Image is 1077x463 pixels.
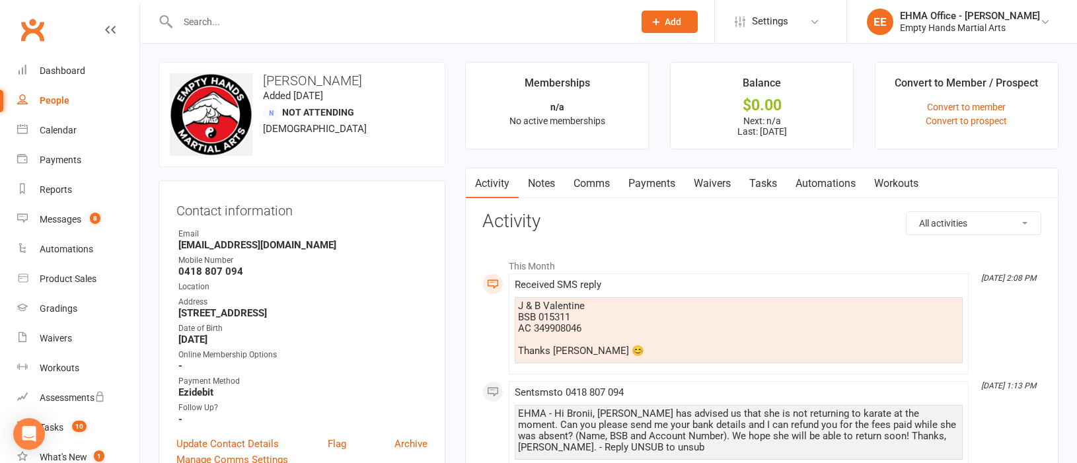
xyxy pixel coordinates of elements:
div: EE [867,9,893,35]
div: Online Membership Options [178,349,427,361]
i: [DATE] 2:08 PM [981,273,1036,283]
span: Not Attending [282,107,354,118]
a: Comms [564,168,619,199]
a: Automations [786,168,865,199]
div: People [40,95,69,106]
span: Sent sms to 0418 807 094 [515,386,624,398]
a: Archive [394,436,427,452]
strong: 0418 807 094 [178,266,427,277]
div: What's New [40,452,87,462]
a: Payments [17,145,139,175]
a: Payments [619,168,685,199]
a: Assessments [17,383,139,413]
div: Calendar [40,125,77,135]
div: Location [178,281,427,293]
div: Payments [40,155,81,165]
div: Address [178,296,427,308]
div: Balance [743,75,781,98]
div: Date of Birth [178,322,427,335]
img: image1672811436.png [170,73,252,156]
div: EHMA - Hi Bronii, [PERSON_NAME] has advised us that she is not returning to karate at the moment.... [518,408,959,453]
input: Search... [174,13,624,31]
div: Dashboard [40,65,85,76]
div: Reports [40,184,72,195]
a: Calendar [17,116,139,145]
div: Follow Up? [178,402,427,414]
div: Gradings [40,303,77,314]
div: Email [178,228,427,240]
a: Gradings [17,294,139,324]
div: $0.00 [683,98,841,112]
a: Waivers [685,168,740,199]
a: Messages 8 [17,205,139,234]
a: Tasks [740,168,786,199]
button: Add [642,11,698,33]
strong: n/a [550,102,564,112]
a: Update Contact Details [176,436,279,452]
p: Next: n/a Last: [DATE] [683,116,841,137]
a: Workouts [17,353,139,383]
a: Flag [328,436,346,452]
span: 8 [90,213,100,224]
a: Dashboard [17,56,139,86]
a: Tasks 10 [17,413,139,443]
div: EHMA Office - [PERSON_NAME] [900,10,1040,22]
div: Product Sales [40,273,96,284]
strong: - [178,360,427,372]
div: Mobile Number [178,254,427,267]
div: Workouts [40,363,79,373]
div: Open Intercom Messenger [13,418,45,450]
span: 1 [94,450,104,462]
a: Convert to prospect [926,116,1007,126]
h3: Contact information [176,198,427,218]
a: Waivers [17,324,139,353]
strong: [STREET_ADDRESS] [178,307,427,319]
h3: [PERSON_NAME] [170,73,434,88]
span: No active memberships [509,116,605,126]
div: Messages [40,214,81,225]
div: Convert to Member / Prospect [895,75,1038,98]
strong: Ezidebit [178,386,427,398]
div: Empty Hands Martial Arts [900,22,1040,34]
a: People [17,86,139,116]
span: 10 [72,421,87,432]
span: Settings [752,7,788,36]
span: Add [665,17,681,27]
a: Product Sales [17,264,139,294]
div: Automations [40,244,93,254]
strong: - [178,413,427,425]
a: Notes [519,168,564,199]
a: Clubworx [16,13,49,46]
strong: [EMAIL_ADDRESS][DOMAIN_NAME] [178,239,427,251]
a: Automations [17,234,139,264]
div: Waivers [40,333,72,343]
strong: [DATE] [178,334,427,345]
div: Received SMS reply [515,279,963,291]
a: Workouts [865,168,928,199]
div: Payment Method [178,375,427,388]
li: This Month [482,252,1041,273]
time: Added [DATE] [263,90,323,102]
a: Activity [466,168,519,199]
a: Convert to member [927,102,1006,112]
div: Memberships [525,75,590,98]
div: Tasks [40,422,63,433]
span: [DEMOGRAPHIC_DATA] [263,123,367,135]
i: [DATE] 1:13 PM [981,381,1036,390]
div: J & B Valentine BSB 015311 AC 349908046 Thanks [PERSON_NAME] 😊 [518,301,959,357]
div: Assessments [40,392,105,403]
a: Reports [17,175,139,205]
h3: Activity [482,211,1041,232]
